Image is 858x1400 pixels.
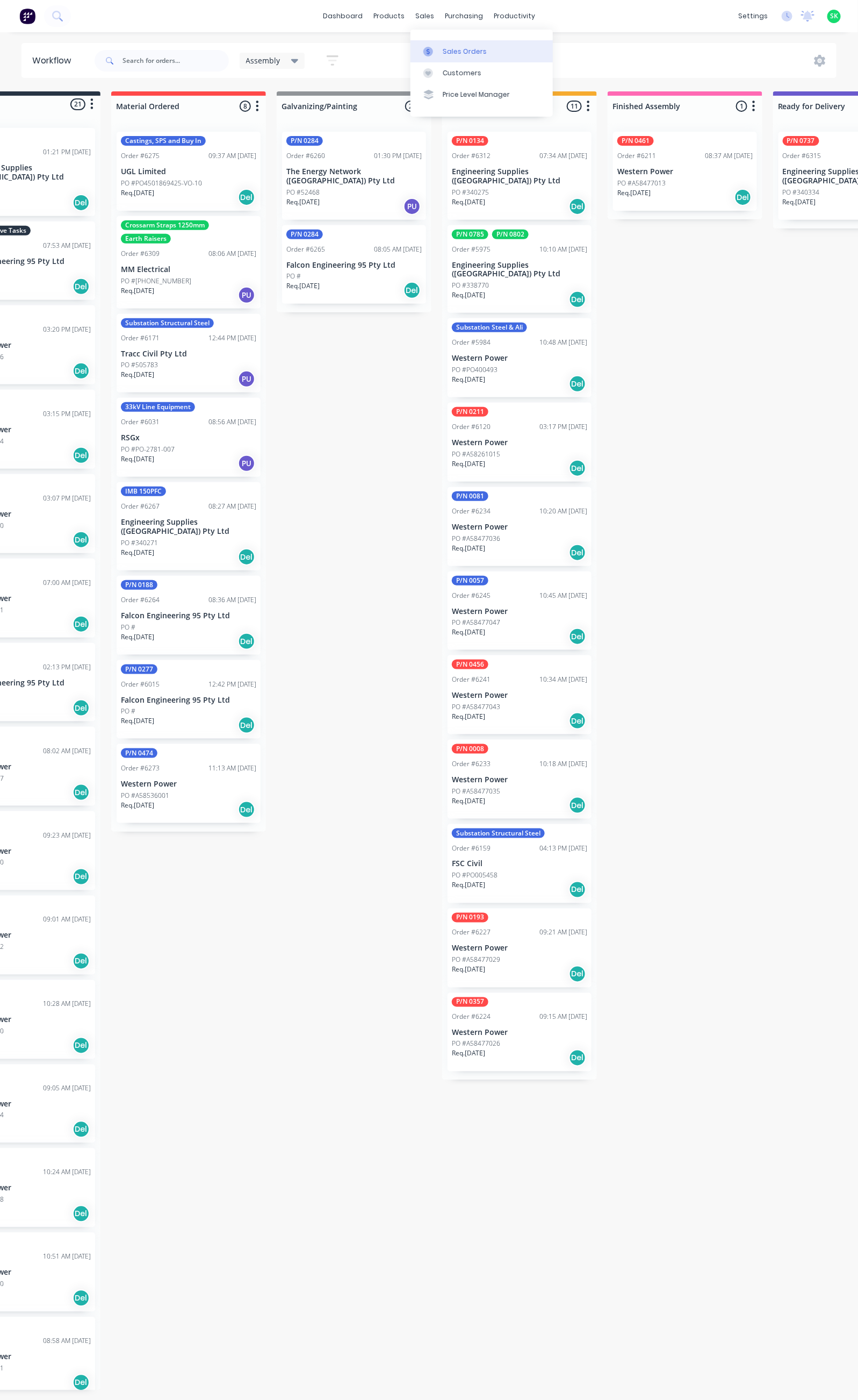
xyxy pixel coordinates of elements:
[569,291,586,308] div: Del
[448,318,592,397] div: Substation Steel & AliOrder #598410:48 AM [DATE]Western PowerPO #PO400493Req.[DATE]Del
[448,824,592,903] div: Substation Structural SteelOrder #615904:13 PM [DATE]FSC CivilPO #PO005458Req.[DATE]Del
[452,881,485,890] p: Req. [DATE]
[121,791,169,801] p: PO #A58536001
[452,534,500,544] p: PO #A58477036
[122,50,229,72] input: Search for orders...
[452,618,500,627] p: PO #A58477047
[121,696,256,705] p: Falcon Engineering 95 Pty Ltd
[246,55,280,66] span: Assembly
[539,591,587,601] div: 10:45 AM [DATE]
[452,422,491,432] div: Order #6120
[43,578,91,588] div: 07:00 AM [DATE]
[452,1028,587,1038] p: Western Power
[73,699,90,717] div: Del
[539,422,587,432] div: 03:17 PM [DATE]
[569,544,586,561] div: Del
[208,333,256,343] div: 12:44 PM [DATE]
[830,11,838,21] span: SK
[121,286,154,296] p: Req. [DATE]
[121,318,214,328] div: Substation Structural Steel
[452,459,485,469] p: Req. [DATE]
[539,338,587,347] div: 10:48 AM [DATE]
[452,365,498,375] p: PO #PO400493
[734,189,752,206] div: Del
[539,506,587,516] div: 10:20 AM [DATE]
[452,702,500,712] p: PO #A58477043
[121,178,202,188] p: PO #PO4501869425-VO-10
[452,136,488,146] div: P/N 0134
[73,194,90,211] div: Del
[452,660,488,669] div: P/N 0456
[32,54,76,67] div: Workflow
[121,167,256,176] p: UGL Limited
[121,665,157,674] div: P/N 0277
[452,627,485,637] p: Req. [DATE]
[374,151,422,161] div: 01:30 PM [DATE]
[73,1374,90,1391] div: Del
[121,402,195,412] div: 33kV Line Equipment
[121,548,154,558] p: Req. [DATE]
[368,8,410,24] div: products
[569,198,586,215] div: Del
[121,454,154,464] p: Req. [DATE]
[783,188,820,197] p: PO #340334
[43,831,91,840] div: 09:23 AM [DATE]
[121,748,157,758] div: P/N 0474
[452,188,489,197] p: PO #340275
[452,506,491,516] div: Order #6234
[448,993,592,1072] div: P/N 0357Order #622409:15 AM [DATE]Western PowerPO #A58477026Req.[DATE]Del
[374,245,422,254] div: 08:05 AM [DATE]
[117,744,261,823] div: P/N 0474Order #627311:13 AM [DATE]Western PowerPO #A58536001Req.[DATE]Del
[452,691,587,700] p: Western Power
[488,8,540,24] div: productivity
[208,151,256,161] div: 09:37 AM [DATE]
[73,1205,90,1223] div: Del
[617,167,753,176] p: Western Power
[286,230,323,239] div: P/N 0284
[617,188,651,198] p: Req. [DATE]
[452,796,485,806] p: Req. [DATE]
[448,572,592,651] div: P/N 0057Order #624510:45 AM [DATE]Western PowerPO #A58477047Req.[DATE]Del
[569,460,586,477] div: Del
[117,132,261,211] div: Castings, SPS and Buy InOrder #627509:37 AM [DATE]UGL LimitedPO #PO4501869425-VO-10Req.[DATE]Del
[286,136,323,146] div: P/N 0284
[443,47,487,56] div: Sales Orders
[733,8,773,24] div: settings
[208,595,256,605] div: 08:36 AM [DATE]
[238,455,255,472] div: PU
[448,909,592,988] div: P/N 0193Order #622709:21 AM [DATE]Western PowerPO #A58477029Req.[DATE]Del
[73,1121,90,1138] div: Del
[452,151,491,161] div: Order #6312
[117,216,261,309] div: Crossarm Straps 1250mmEarth RaisersOrder #630908:06 AM [DATE]MM ElectricalPO #[PHONE_NUMBER]Req.[...
[452,323,527,332] div: Substation Steel & Ali
[73,784,90,801] div: Del
[121,349,256,359] p: Tracc Civil Pty Ltd
[73,362,90,380] div: Del
[448,487,592,566] div: P/N 0081Order #623410:20 AM [DATE]Western PowerPO #A58477036Req.[DATE]Del
[452,928,491,938] div: Order #6227
[705,151,753,161] div: 08:37 AM [DATE]
[121,445,175,454] p: PO #PO-2781-007
[452,591,491,601] div: Order #6245
[452,828,545,838] div: Substation Structural Steel
[452,544,485,553] p: Req. [DATE]
[452,523,587,532] p: Western Power
[539,759,587,769] div: 10:18 AM [DATE]
[452,712,485,722] p: Req. [DATE]
[452,844,491,853] div: Order #6159
[539,1012,587,1022] div: 09:15 AM [DATE]
[443,68,481,78] div: Customers
[286,151,325,161] div: Order #6260
[492,230,529,239] div: P/N 0802
[282,225,426,304] div: P/N 0284Order #626508:05 AM [DATE]Falcon Engineering 95 Pty LtdPO #Req.[DATE]Del
[121,580,157,590] div: P/N 0188
[403,282,421,299] div: Del
[452,290,485,300] p: Req. [DATE]
[43,1084,91,1094] div: 09:05 AM [DATE]
[452,955,500,965] p: PO #A58477029
[318,8,368,24] a: dashboard
[121,136,206,146] div: Castings, SPS and Buy In
[452,375,485,384] p: Req. [DATE]
[121,151,160,161] div: Order #6275
[569,628,586,645] div: Del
